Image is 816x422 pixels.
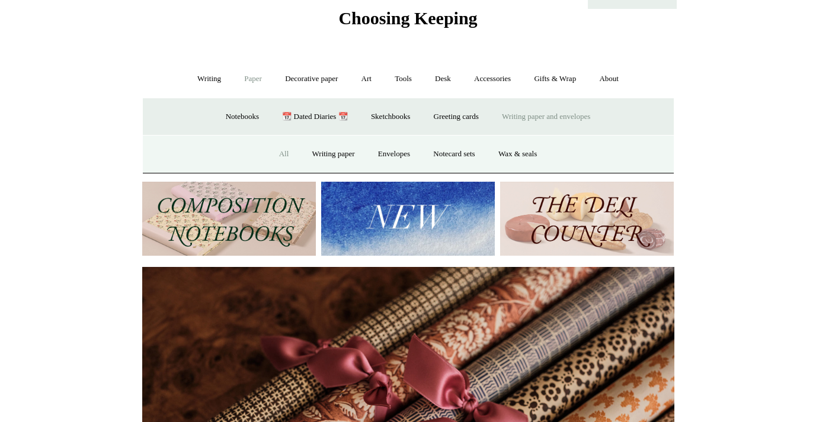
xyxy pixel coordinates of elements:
[321,182,495,256] img: New.jpg__PID:f73bdf93-380a-4a35-bcfe-7823039498e1
[338,8,477,28] span: Choosing Keeping
[302,138,366,170] a: Writing paper
[338,18,477,26] a: Choosing Keeping
[271,101,358,133] a: 📆 Dated Diaries 📆
[488,138,548,170] a: Wax & seals
[384,63,423,95] a: Tools
[187,63,232,95] a: Writing
[423,101,489,133] a: Greeting cards
[215,101,270,133] a: Notebooks
[463,63,521,95] a: Accessories
[523,63,587,95] a: Gifts & Wrap
[423,138,485,170] a: Notecard sets
[233,63,273,95] a: Paper
[491,101,601,133] a: Writing paper and envelopes
[274,63,348,95] a: Decorative paper
[142,182,316,256] img: 202302 Composition ledgers.jpg__PID:69722ee6-fa44-49dd-a067-31375e5d54ec
[268,138,300,170] a: All
[500,182,674,256] img: The Deli Counter
[424,63,462,95] a: Desk
[351,63,382,95] a: Art
[367,138,421,170] a: Envelopes
[360,101,421,133] a: Sketchbooks
[588,63,629,95] a: About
